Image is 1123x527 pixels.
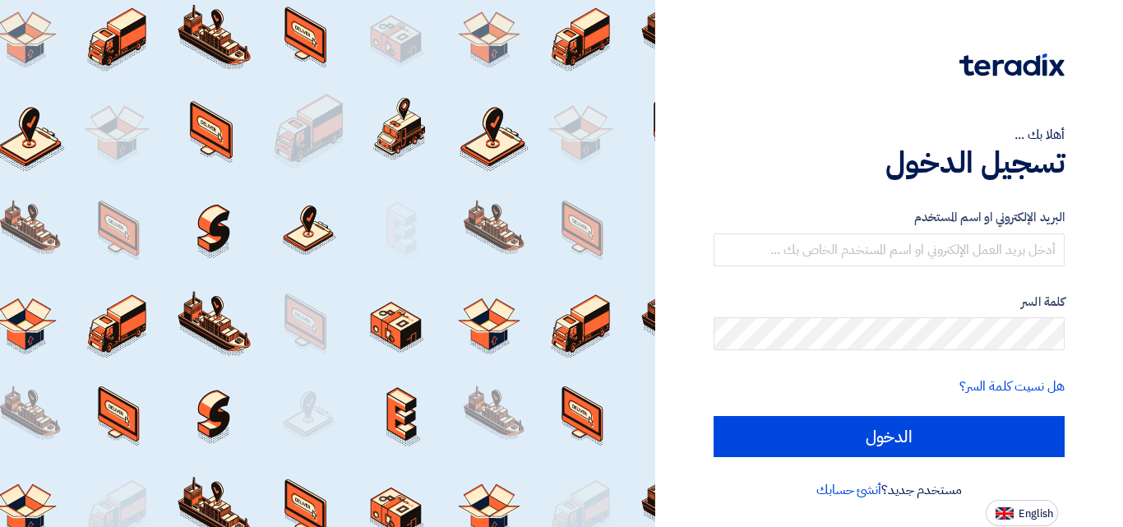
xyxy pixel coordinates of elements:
a: أنشئ حسابك [816,480,881,500]
span: English [1019,508,1053,520]
input: أدخل بريد العمل الإلكتروني او اسم المستخدم الخاص بك ... [714,233,1065,266]
label: البريد الإلكتروني او اسم المستخدم [714,208,1065,227]
input: الدخول [714,416,1065,457]
img: en-US.png [996,507,1014,520]
div: أهلا بك ... [714,125,1065,145]
img: Teradix logo [959,53,1065,76]
h1: تسجيل الدخول [714,145,1065,181]
button: English [986,500,1058,526]
label: كلمة السر [714,293,1065,312]
div: مستخدم جديد؟ [714,480,1065,500]
a: هل نسيت كلمة السر؟ [959,377,1065,396]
